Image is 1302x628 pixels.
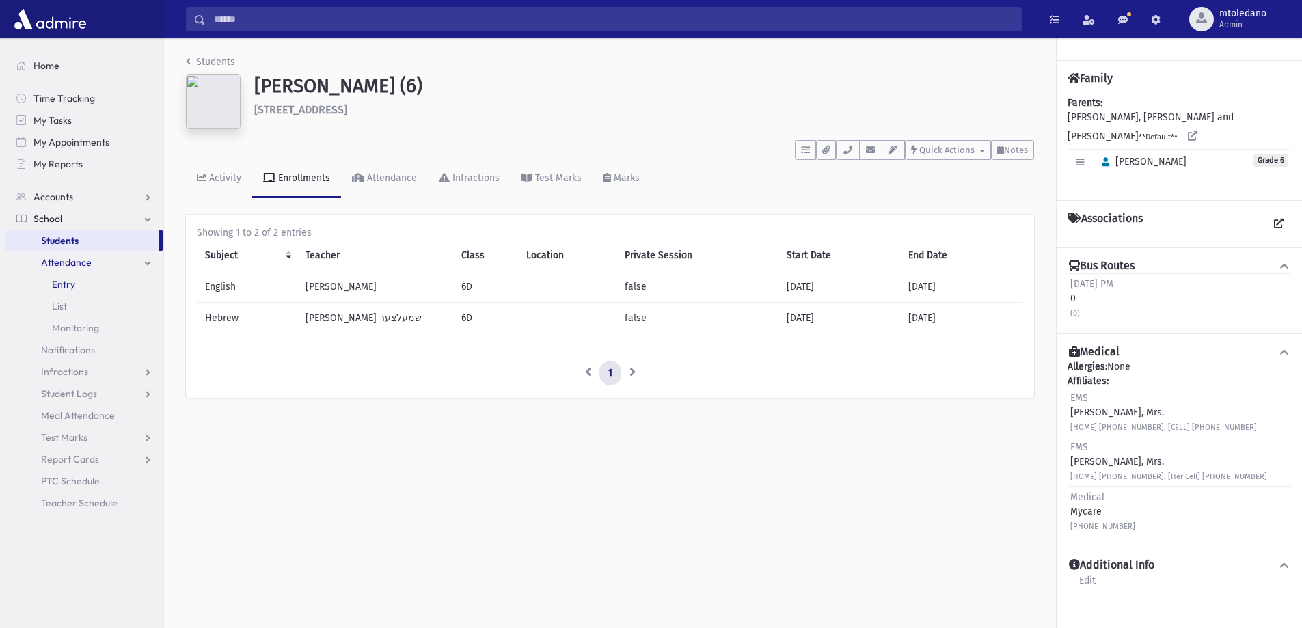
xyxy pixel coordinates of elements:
[778,303,901,334] td: [DATE]
[33,114,72,126] span: My Tasks
[1070,309,1080,318] small: (0)
[254,103,1034,116] h6: [STREET_ADDRESS]
[900,271,1023,303] td: [DATE]
[5,405,163,426] a: Meal Attendance
[41,366,88,378] span: Infractions
[341,160,428,198] a: Attendance
[41,475,100,487] span: PTC Schedule
[599,361,621,385] a: 1
[1068,97,1102,109] b: Parents:
[5,230,159,251] a: Students
[1069,345,1120,359] h4: Medical
[1070,472,1267,481] small: [HOME] [PHONE_NUMBER], [Her Cell] [PHONE_NUMBER]
[453,240,518,271] th: Class
[1069,558,1154,573] h4: Additional Info
[5,448,163,470] a: Report Cards
[5,383,163,405] a: Student Logs
[41,431,87,443] span: Test Marks
[364,172,417,184] div: Attendance
[5,55,163,77] a: Home
[593,160,651,198] a: Marks
[5,317,163,339] a: Monitoring
[206,7,1021,31] input: Search
[41,234,79,247] span: Students
[254,74,1034,98] h1: [PERSON_NAME] (6)
[1070,440,1267,483] div: [PERSON_NAME], Mrs.
[450,172,500,184] div: Infractions
[5,492,163,514] a: Teacher Schedule
[5,361,163,383] a: Infractions
[5,470,163,492] a: PTC Schedule
[33,136,109,148] span: My Appointments
[41,409,115,422] span: Meal Attendance
[197,271,297,303] td: English
[616,271,778,303] td: false
[453,271,518,303] td: 6D
[5,251,163,273] a: Attendance
[518,240,617,271] th: Location
[206,172,241,184] div: Activity
[900,303,1023,334] td: [DATE]
[511,160,593,198] a: Test Marks
[1070,441,1088,453] span: EMS
[33,158,83,170] span: My Reports
[1070,392,1088,404] span: EMS
[186,56,235,68] a: Students
[616,303,778,334] td: false
[197,303,297,334] td: Hebrew
[5,87,163,109] a: Time Tracking
[428,160,511,198] a: Infractions
[52,278,75,290] span: Entry
[297,303,453,334] td: [PERSON_NAME] שמעלצער
[1079,573,1096,597] a: Edit
[1070,391,1257,434] div: [PERSON_NAME], Mrs.
[1070,278,1113,290] span: [DATE] PM
[778,240,901,271] th: Start Date
[11,5,90,33] img: AdmirePro
[5,186,163,208] a: Accounts
[52,322,99,334] span: Monitoring
[297,240,453,271] th: Teacher
[453,303,518,334] td: 6D
[5,208,163,230] a: School
[905,140,991,160] button: Quick Actions
[1070,490,1135,533] div: Mycare
[1219,8,1266,19] span: mtoledano
[186,160,252,198] a: Activity
[616,240,778,271] th: Private Session
[33,92,95,105] span: Time Tracking
[33,59,59,72] span: Home
[186,74,241,129] img: 8ce38449-9715-43e7-9955-1aabb51c8278
[1069,259,1135,273] h4: Bus Routes
[1068,375,1109,387] b: Affiliates:
[1068,359,1291,536] div: None
[778,271,901,303] td: [DATE]
[1070,423,1257,432] small: [HOME] [PHONE_NUMBER], [CELL] [PHONE_NUMBER]
[41,387,97,400] span: Student Logs
[197,226,1023,240] div: Showing 1 to 2 of 2 entries
[5,273,163,295] a: Entry
[5,131,163,153] a: My Appointments
[1068,361,1107,372] b: Allergies:
[1253,154,1288,167] span: Grade 6
[919,145,975,155] span: Quick Actions
[41,497,118,509] span: Teacher Schedule
[5,339,163,361] a: Notifications
[5,153,163,175] a: My Reports
[1068,345,1291,359] button: Medical
[5,295,163,317] a: List
[1096,156,1186,167] span: [PERSON_NAME]
[5,426,163,448] a: Test Marks
[197,240,297,271] th: Subject
[1266,212,1291,236] a: View all Associations
[1004,145,1028,155] span: Notes
[1219,19,1266,30] span: Admin
[1068,72,1113,85] h4: Family
[275,172,330,184] div: Enrollments
[1068,96,1291,189] div: [PERSON_NAME], [PERSON_NAME] and [PERSON_NAME]
[41,256,92,269] span: Attendance
[1068,212,1143,236] h4: Associations
[5,109,163,131] a: My Tasks
[611,172,640,184] div: Marks
[1068,259,1291,273] button: Bus Routes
